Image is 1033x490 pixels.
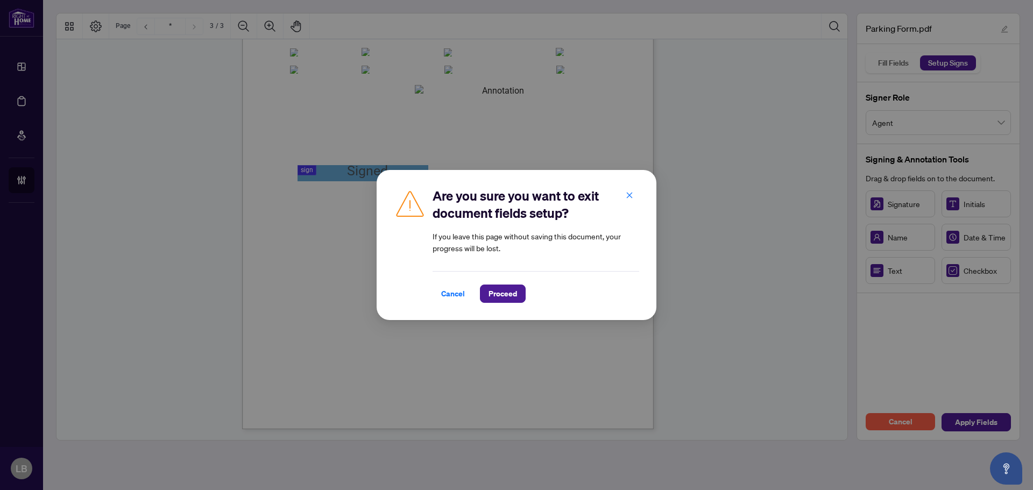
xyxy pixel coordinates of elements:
span: Proceed [489,285,517,302]
span: close [626,191,633,199]
button: Proceed [480,285,526,303]
h2: Are you sure you want to exit document fields setup? [433,187,639,222]
span: Cancel [441,285,465,302]
button: Open asap [990,452,1022,485]
button: Cancel [433,285,473,303]
article: If you leave this page without saving this document, your progress will be lost. [433,230,639,254]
